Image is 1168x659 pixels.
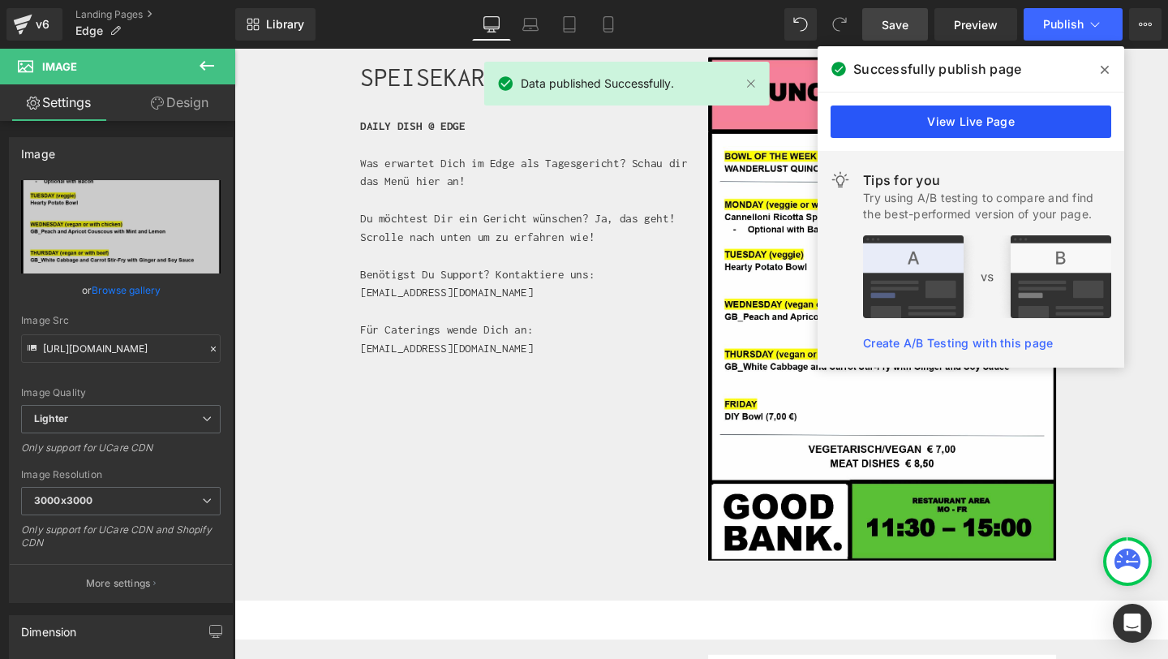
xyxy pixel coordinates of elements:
div: Image Resolution [21,469,221,480]
div: Open Intercom Messenger [1113,604,1152,643]
a: View Live Page [831,106,1111,138]
h1: SPEISEKARTE [132,9,498,52]
img: tip.png [863,235,1111,318]
div: Only support for UCare CDN [21,441,221,465]
button: Redo [823,8,856,41]
p: [EMAIL_ADDRESS][DOMAIN_NAME] [132,305,490,325]
div: Image [21,138,55,161]
b: 3000x3000 [34,494,92,506]
span: Save [882,16,908,33]
a: v6 [6,8,62,41]
a: Preview [934,8,1017,41]
a: New Library [235,8,316,41]
span: Image [42,60,77,73]
p: [EMAIL_ADDRESS][DOMAIN_NAME] [132,247,490,266]
p: Benötigst Du Support? Kontaktiere uns: [132,227,490,247]
span: Successfully publish page [853,59,1021,79]
div: Image Src [21,315,221,326]
a: Mobile [589,8,628,41]
button: Undo [784,8,817,41]
button: Publish [1024,8,1123,41]
p: More settings [86,576,151,591]
div: Tips for you [863,170,1111,190]
b: Lighter [34,412,68,424]
span: Library [266,17,304,32]
a: Landing Pages [75,8,235,21]
a: Laptop [511,8,550,41]
span: Edge [75,24,103,37]
div: Dimension [21,616,77,639]
p: Was erwartet Dich im Edge als Tagesgericht? Schau dir das Menü hier an! [132,110,490,149]
a: Tablet [550,8,589,41]
a: Desktop [472,8,511,41]
span: Publish [1043,18,1084,31]
div: Image Quality [21,387,221,398]
div: v6 [32,14,53,35]
a: Create A/B Testing with this page [863,336,1053,350]
p: Für Caterings wende Dich an: [132,286,490,305]
span: Data published Successfully. [521,75,674,93]
a: Browse gallery [92,276,161,304]
div: Try using A/B testing to compare and find the best-performed version of your page. [863,190,1111,222]
div: Only support for UCare CDN and Shopify CDN [21,523,221,560]
img: light.svg [831,170,850,190]
a: Design [121,84,238,121]
strong: DAILY DISH @ EDGE [132,74,243,88]
input: Link [21,334,221,363]
button: More [1129,8,1162,41]
button: More settings [10,564,232,602]
p: Du möchtest Dir ein Gericht wünschen? Ja, das geht! Scrolle nach unten um zu erfahren wie! [132,169,490,208]
span: Preview [954,16,998,33]
div: or [21,282,221,299]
